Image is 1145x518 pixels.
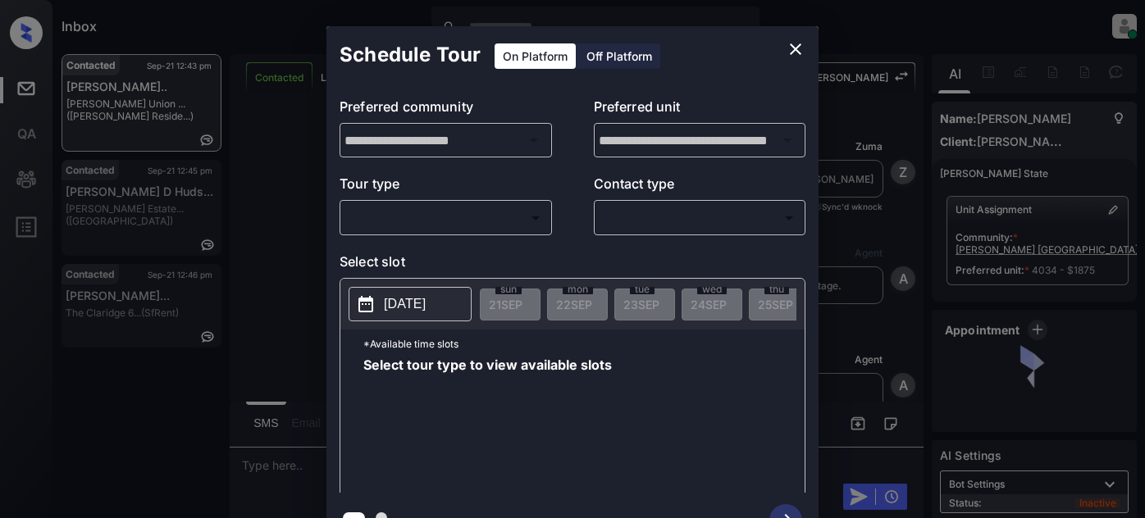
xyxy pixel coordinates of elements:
[326,26,494,84] h2: Schedule Tour
[340,174,552,200] p: Tour type
[578,43,660,69] div: Off Platform
[340,97,552,123] p: Preferred community
[495,43,576,69] div: On Platform
[363,358,612,489] span: Select tour type to view available slots
[594,97,806,123] p: Preferred unit
[779,33,812,66] button: close
[349,287,472,321] button: [DATE]
[363,329,805,358] p: *Available time slots
[594,174,806,200] p: Contact type
[384,294,426,314] p: [DATE]
[340,252,805,278] p: Select slot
